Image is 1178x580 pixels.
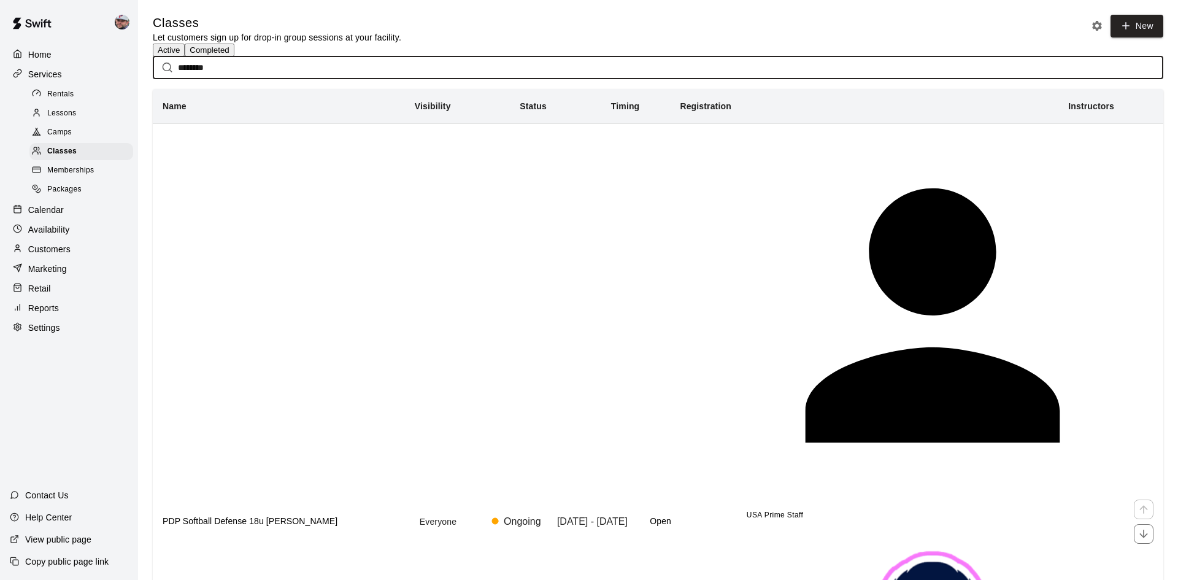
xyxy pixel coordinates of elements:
span: USA Prime Staff [747,511,803,519]
p: Customers [28,243,71,255]
div: Classes [29,143,133,160]
p: View public page [25,533,91,546]
a: Customers [10,240,128,258]
b: Registration [680,101,731,111]
span: Classes [47,145,77,158]
b: Instructors [1068,101,1114,111]
a: Retail [10,279,128,298]
div: This service is visible to all of your customers [415,516,481,528]
h5: Classes [153,15,401,31]
span: Everyone [415,517,461,527]
a: Calendar [10,201,128,219]
a: Lessons [29,104,138,123]
div: Lessons [29,105,133,122]
span: Camps [47,126,72,139]
span: Ongoing [504,516,541,527]
a: Availability [10,220,128,239]
a: Classes [29,142,138,161]
div: Camps [29,124,133,141]
a: Services [10,65,128,83]
a: Marketing [10,260,128,278]
p: Reports [28,302,59,314]
p: Marketing [28,263,67,275]
b: Name [163,101,187,111]
p: Services [28,68,62,80]
img: Alec Silverman [115,15,129,29]
p: Retail [28,282,51,295]
h6: PDP Softball Defense 18u [PERSON_NAME] [163,515,395,528]
b: Timing [611,101,640,111]
p: Contact Us [25,489,69,501]
div: Rentals [29,86,133,103]
button: Completed [185,44,234,56]
p: Settings [28,322,60,334]
p: Copy public page link [25,555,109,568]
div: Memberships [29,162,133,179]
h6: Open [650,515,741,528]
div: Packages [29,181,133,198]
p: Help Center [25,511,72,524]
a: Packages [29,180,138,199]
b: Visibility [415,101,451,111]
a: Settings [10,319,128,337]
span: Packages [47,184,82,196]
span: Memberships [47,164,94,177]
span: Lessons [47,107,77,120]
a: Camps [29,123,138,142]
p: Home [28,48,52,61]
button: New [1111,15,1163,37]
button: Active [153,44,185,56]
div: Alec Silverman [112,10,138,34]
a: Rentals [29,85,138,104]
p: Availability [28,223,70,236]
div: USA Prime Staff [742,125,1123,509]
b: Status [520,101,547,111]
p: Calendar [28,204,64,216]
p: Let customers sign up for drop-in group sessions at your facility. [153,31,401,44]
a: Home [10,45,128,64]
span: Rentals [47,88,74,101]
button: move item down [1134,524,1153,544]
a: Memberships [29,161,138,180]
button: Classes settings [1088,17,1106,35]
a: Reports [10,299,128,317]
